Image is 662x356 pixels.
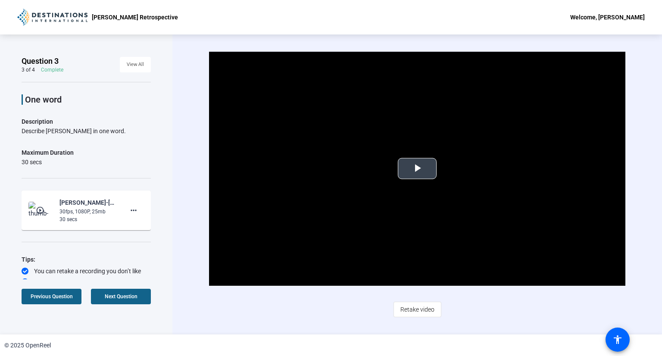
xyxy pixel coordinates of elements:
p: One word [25,94,151,105]
span: Previous Question [31,294,73,300]
div: © 2025 OpenReel [4,341,51,350]
mat-icon: play_circle_outline [36,206,46,215]
div: 30 secs [22,158,74,166]
mat-icon: more_horiz [128,205,139,215]
img: OpenReel logo [17,9,87,26]
div: 3 of 4 [22,66,35,73]
div: Maximum Duration [22,147,74,158]
img: thumb-nail [28,202,54,219]
div: Video Player [209,52,625,286]
button: View All [120,57,151,72]
button: Previous Question [22,289,81,304]
div: [PERSON_NAME]-[PERSON_NAME] Retrospective-[PERSON_NAME] Retrospective-1755280361498-webcam [59,197,117,208]
div: Pick a quiet and well-lit area to record [22,278,151,286]
span: View All [127,58,144,71]
button: Retake video [393,302,441,317]
div: 30fps, 1080P, 25mb [59,208,117,215]
div: 30 secs [59,215,117,223]
button: Play Video [398,158,437,179]
div: You can retake a recording you don’t like [22,267,151,275]
mat-icon: accessibility [612,334,623,345]
p: [PERSON_NAME] Retrospective [92,12,178,22]
span: Retake video [400,301,434,318]
span: Question 3 [22,56,59,66]
div: Complete [41,66,63,73]
div: Welcome, [PERSON_NAME] [570,12,645,22]
button: Next Question [91,289,151,304]
div: Describe [PERSON_NAME] in one word. [22,127,151,135]
div: Tips: [22,254,151,265]
p: Description [22,116,151,127]
span: Next Question [105,294,137,300]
